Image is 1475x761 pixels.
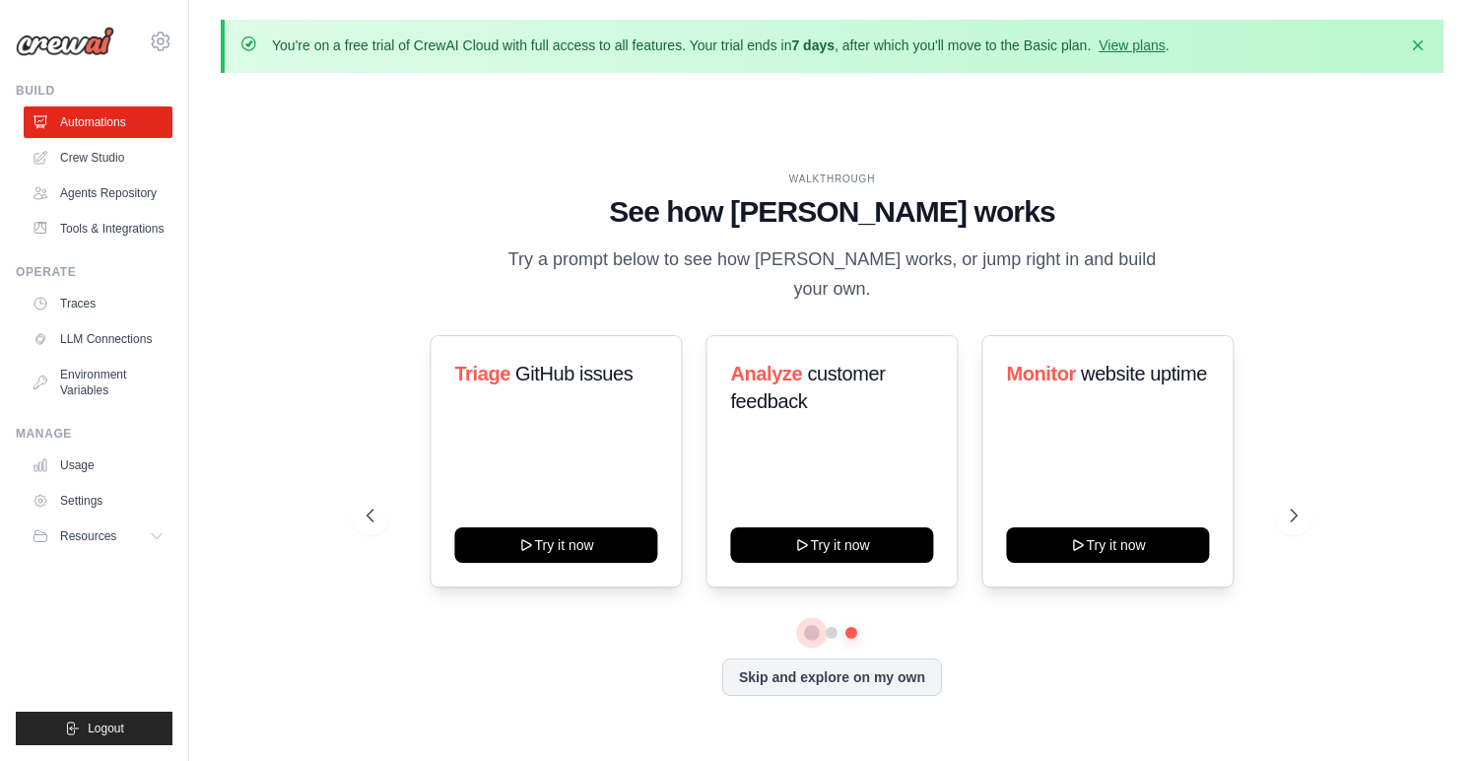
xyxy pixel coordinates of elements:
[24,213,172,244] a: Tools & Integrations
[24,485,172,517] a: Settings
[501,245,1163,304] p: Try a prompt below to see how [PERSON_NAME] works, or jump right in and build your own.
[1007,363,1077,384] span: Monitor
[24,520,172,552] button: Resources
[24,323,172,355] a: LLM Connections
[60,528,116,544] span: Resources
[367,172,1298,186] div: WALKTHROUGH
[16,712,172,745] button: Logout
[1099,37,1165,53] a: View plans
[454,527,657,563] button: Try it now
[24,450,172,481] a: Usage
[515,363,633,384] span: GitHub issues
[730,363,885,412] span: customer feedback
[1376,666,1475,761] iframe: Chat Widget
[16,426,172,442] div: Manage
[16,264,172,280] div: Operate
[791,37,835,53] strong: 7 days
[24,106,172,138] a: Automations
[367,194,1298,230] h1: See how [PERSON_NAME] works
[272,35,1170,55] p: You're on a free trial of CrewAI Cloud with full access to all features. Your trial ends in , aft...
[730,363,802,384] span: Analyze
[722,658,942,696] button: Skip and explore on my own
[24,359,172,406] a: Environment Variables
[24,142,172,173] a: Crew Studio
[16,27,114,56] img: Logo
[24,288,172,319] a: Traces
[454,363,510,384] span: Triage
[24,177,172,209] a: Agents Repository
[88,721,124,736] span: Logout
[730,527,933,563] button: Try it now
[1081,363,1207,384] span: website uptime
[16,83,172,99] div: Build
[1007,527,1210,563] button: Try it now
